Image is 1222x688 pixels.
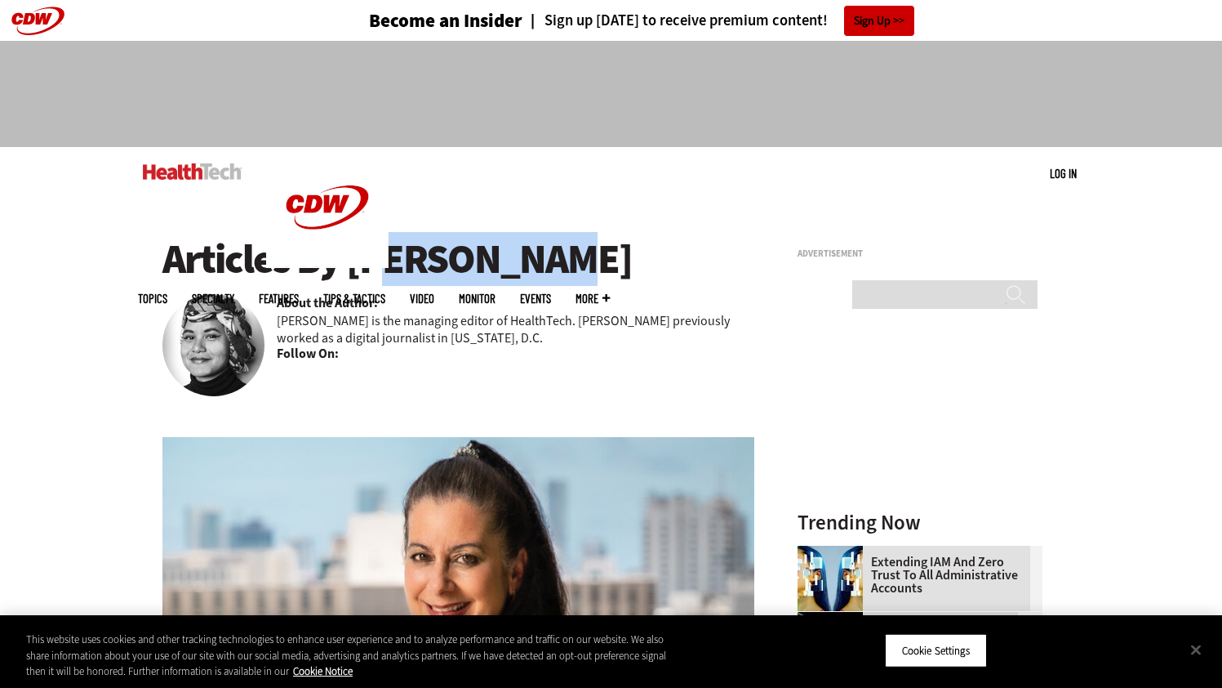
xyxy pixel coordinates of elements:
a: Desktop monitor with brain AI concept [798,612,871,625]
b: Follow On: [277,345,339,363]
a: More information about your privacy [293,664,353,678]
a: Tips & Tactics [323,293,385,305]
span: Specialty [192,293,234,305]
img: Desktop monitor with brain AI concept [798,612,863,677]
h3: Become an Insider [369,11,522,30]
a: Log in [1050,166,1077,181]
p: [PERSON_NAME] is the managing editor of HealthTech. [PERSON_NAME] previously worked as a digital ... [277,312,755,346]
a: Become an Insider [308,11,522,30]
button: Cookie Settings [885,633,987,668]
h3: Trending Now [798,512,1042,533]
iframe: advertisement [314,57,909,131]
a: Features [259,293,299,305]
a: Sign Up [844,6,914,36]
span: More [575,293,610,305]
a: MonITor [459,293,495,305]
img: Teta-Alim [162,294,264,396]
img: abstract image of woman with pixelated face [798,546,863,611]
span: Topics [138,293,167,305]
button: Close [1178,632,1214,668]
a: Events [520,293,551,305]
a: abstract image of woman with pixelated face [798,546,871,559]
a: CDW [266,255,389,272]
div: User menu [1050,165,1077,182]
img: Home [266,147,389,268]
img: Home [143,163,242,180]
a: Sign up [DATE] to receive premium content! [522,13,828,29]
a: Extending IAM and Zero Trust to All Administrative Accounts [798,556,1033,595]
iframe: advertisement [798,265,1042,469]
div: This website uses cookies and other tracking technologies to enhance user experience and to analy... [26,632,672,680]
a: Video [410,293,434,305]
